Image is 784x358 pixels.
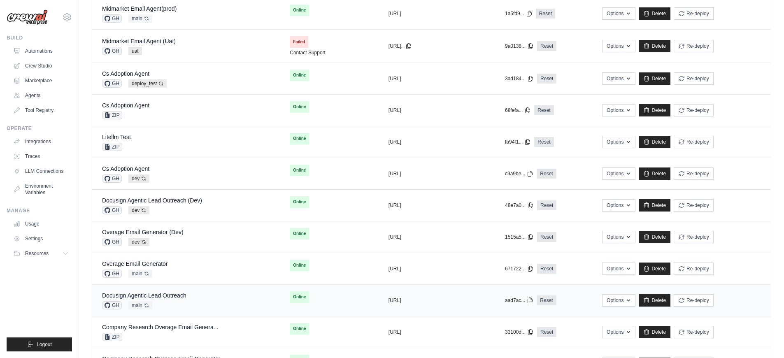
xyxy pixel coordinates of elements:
[128,174,149,183] span: dev
[537,200,556,210] a: Reset
[290,228,309,239] span: Online
[639,231,670,243] a: Delete
[290,291,309,303] span: Online
[537,264,556,274] a: Reset
[10,74,72,87] a: Marketplace
[290,36,308,48] span: Failed
[639,199,670,212] a: Delete
[505,265,534,272] button: 671722...
[128,301,152,309] span: main
[674,40,714,52] button: Re-deploy
[674,7,714,20] button: Re-deploy
[602,104,635,116] button: Options
[602,294,635,307] button: Options
[537,327,556,337] a: Reset
[102,324,218,330] a: Company Research Overage Email Genera...
[639,263,670,275] a: Delete
[10,150,72,163] a: Traces
[10,135,72,148] a: Integrations
[505,234,534,240] button: 1515a5...
[102,270,122,278] span: GH
[102,143,122,151] span: ZIP
[674,326,714,338] button: Re-deploy
[102,38,176,44] a: Midmarket Email Agent (Uat)
[102,238,122,246] span: GH
[102,292,186,299] a: Docusign Agentic Lead Outreach
[639,7,670,20] a: Delete
[7,337,72,351] button: Logout
[537,41,556,51] a: Reset
[505,43,534,49] button: 9a0138...
[7,35,72,41] div: Build
[7,9,48,25] img: Logo
[290,260,309,271] span: Online
[10,104,72,117] a: Tool Registry
[128,206,149,214] span: dev
[102,79,122,88] span: GH
[674,199,714,212] button: Re-deploy
[674,72,714,85] button: Re-deploy
[10,165,72,178] a: LLM Connections
[674,231,714,243] button: Re-deploy
[128,79,167,88] span: deploy_test
[505,170,533,177] button: c9a9be...
[290,70,309,81] span: Online
[537,232,556,242] a: Reset
[602,136,635,148] button: Options
[674,294,714,307] button: Re-deploy
[537,295,556,305] a: Reset
[639,294,670,307] a: Delete
[128,270,152,278] span: main
[290,101,309,113] span: Online
[505,107,531,114] button: 68fefa...
[102,174,122,183] span: GH
[102,333,122,341] span: ZIP
[674,104,714,116] button: Re-deploy
[290,323,309,335] span: Online
[102,206,122,214] span: GH
[102,111,122,119] span: ZIP
[10,179,72,199] a: Environment Variables
[505,329,534,335] button: 33100d...
[674,263,714,275] button: Re-deploy
[639,136,670,148] a: Delete
[505,202,534,209] button: 48e7a0...
[639,72,670,85] a: Delete
[602,40,635,52] button: Options
[102,5,177,12] a: Midmarket Email Agent(prod)
[534,137,554,147] a: Reset
[10,89,72,102] a: Agents
[639,326,670,338] a: Delete
[102,165,149,172] a: Cs Adoption Agent
[602,263,635,275] button: Options
[7,125,72,132] div: Operate
[537,169,556,179] a: Reset
[639,40,670,52] a: Delete
[602,231,635,243] button: Options
[102,134,131,140] a: Litellm Test
[10,217,72,230] a: Usage
[536,9,555,19] a: Reset
[290,165,309,176] span: Online
[505,297,533,304] button: aad7ac...
[128,238,149,246] span: dev
[102,102,149,109] a: Cs Adoption Agent
[10,44,72,58] a: Automations
[10,232,72,245] a: Settings
[102,260,168,267] a: Overage Email Generator
[290,133,309,144] span: Online
[102,301,122,309] span: GH
[602,7,635,20] button: Options
[505,139,531,145] button: fb94f1...
[25,250,49,257] span: Resources
[290,49,326,56] a: Contact Support
[639,104,670,116] a: Delete
[639,167,670,180] a: Delete
[743,318,784,358] div: Chat Widget
[128,47,142,55] span: uat
[37,341,52,348] span: Logout
[102,229,184,235] a: Overage Email Generator (Dev)
[10,247,72,260] button: Resources
[537,74,556,84] a: Reset
[602,326,635,338] button: Options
